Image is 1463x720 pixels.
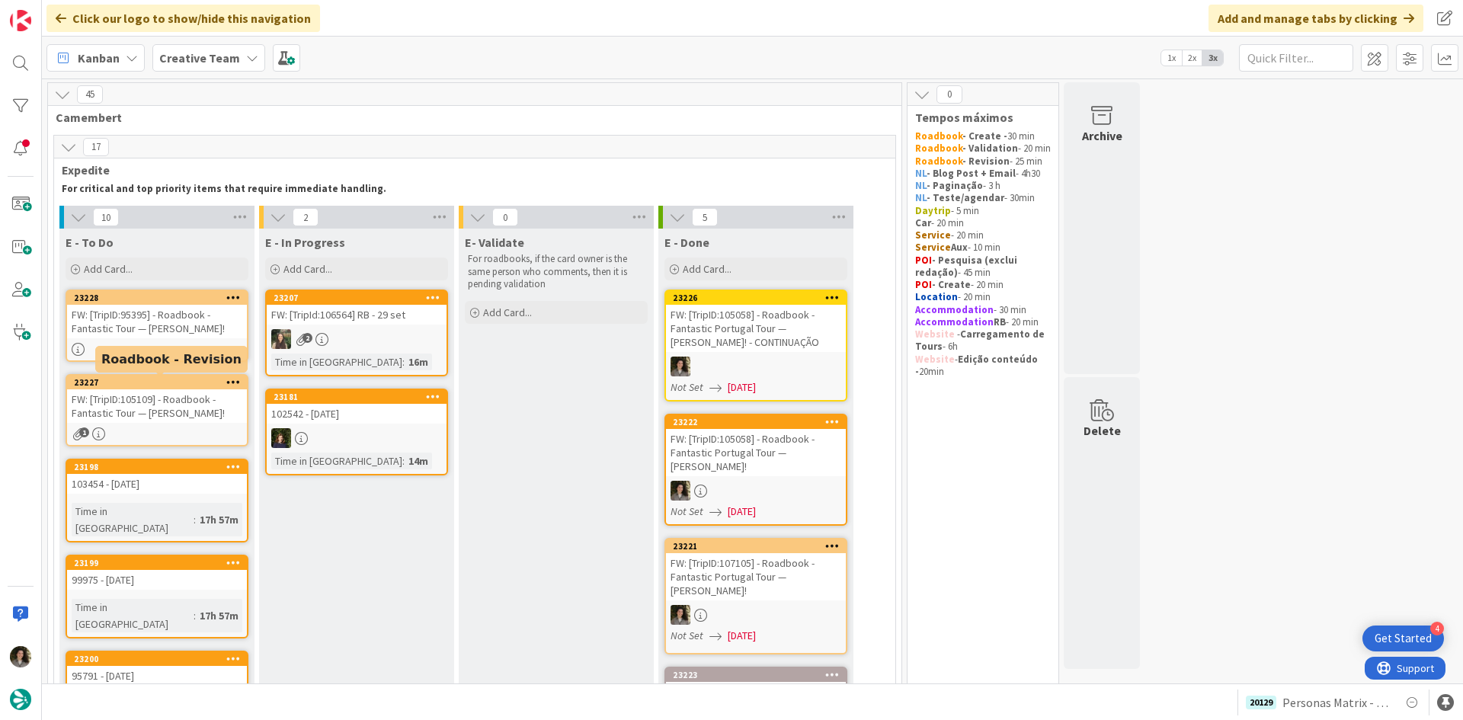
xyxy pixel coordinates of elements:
div: 23198 [67,460,247,474]
span: : [194,511,196,528]
span: 0 [492,208,518,226]
span: 2 [303,333,312,343]
a: 23226FW: [TripID:105058] - Roadbook - Fantastic Portugal Tour — [PERSON_NAME]! - CONTINUAÇÃOMSNot... [664,290,847,402]
span: 45 [77,85,103,104]
i: Not Set [671,629,703,642]
p: 30 min [915,130,1051,142]
div: 23221 [673,541,846,552]
strong: - Validation [962,142,1018,155]
div: 17h 57m [196,607,242,624]
span: [DATE] [728,628,756,644]
i: Not Set [671,380,703,394]
div: Get Started [1375,631,1432,646]
a: 23181102542 - [DATE]MCTime in [GEOGRAPHIC_DATA]:14m [265,389,448,475]
strong: - Create [932,278,971,291]
img: avatar [10,689,31,710]
p: - 30 min [915,304,1051,316]
p: - 25 min [915,155,1051,168]
div: FW: [TripID:105058] - Roadbook - Fantastic Portugal Tour — [PERSON_NAME]! - CONTINUAÇÃO [666,305,846,352]
div: 23198103454 - [DATE] [67,460,247,494]
div: FW: [TripID:105058] - Roadbook - Fantastic Portugal Tour — [PERSON_NAME]! [666,429,846,476]
strong: NL [915,179,927,192]
strong: Website [915,353,955,366]
span: Add Card... [483,306,532,319]
span: 2 [293,208,319,226]
strong: Accommodation [915,315,994,328]
p: - 20 min [915,217,1051,229]
div: FW: [TripID:107105] - Roadbook - Fantastic Portugal Tour — [PERSON_NAME]! [666,553,846,600]
strong: - Revision [962,155,1010,168]
div: 23222 [666,415,846,429]
span: : [194,607,196,624]
div: 23226FW: [TripID:105058] - Roadbook - Fantastic Portugal Tour — [PERSON_NAME]! - CONTINUAÇÃO [666,291,846,352]
div: 23227 [67,376,247,389]
i: Not Set [671,504,703,518]
strong: NL [915,167,927,180]
div: Time in [GEOGRAPHIC_DATA] [271,354,402,370]
div: MS [666,605,846,625]
span: 2x [1182,50,1202,66]
div: 23222 [673,417,846,427]
img: MS [10,646,31,667]
div: FW: [TripID:95395] - Roadbook - Fantastic Tour — [PERSON_NAME]! [67,305,247,338]
p: - 20min [915,354,1051,379]
span: Support [32,2,69,21]
div: 2320095791 - [DATE] [67,652,247,686]
span: 10 [93,208,119,226]
div: 23226 [666,291,846,305]
div: MC [267,428,447,448]
span: E - To Do [66,235,114,250]
div: FW: [TripID:105109] - Roadbook - Fantastic Tour — [PERSON_NAME]! [67,389,247,423]
div: 99975 - [DATE] [67,570,247,590]
span: Add Card... [683,262,731,276]
strong: - Blog Post + Email [927,167,1016,180]
div: 23223 [673,670,846,680]
div: 23221 [666,539,846,553]
span: [DATE] [728,504,756,520]
p: - 30min [915,192,1051,204]
span: Kanban [78,49,120,67]
div: 23181 [267,390,447,404]
a: 23222FW: [TripID:105058] - Roadbook - Fantastic Portugal Tour — [PERSON_NAME]!MSNot Set[DATE] [664,414,847,526]
div: FW: [TripId:106564] RB - 29 set [267,305,447,325]
div: 95791 - [DATE] [67,666,247,686]
span: Add Card... [283,262,332,276]
span: E- Validate [465,235,524,250]
strong: - Teste/agendar [927,191,1004,204]
strong: RB [994,315,1006,328]
div: 23199 [74,558,247,568]
div: 23228FW: [TripID:95395] - Roadbook - Fantastic Tour — [PERSON_NAME]! [67,291,247,338]
strong: Roadbook [915,155,962,168]
strong: - Pesquisa (exclui redação) [915,254,1020,279]
strong: For critical and top priority items that require immediate handling. [62,182,386,195]
a: 23198103454 - [DATE]Time in [GEOGRAPHIC_DATA]:17h 57m [66,459,248,542]
a: 23228FW: [TripID:95395] - Roadbook - Fantastic Tour — [PERSON_NAME]! [66,290,248,362]
p: - - 6h [915,328,1051,354]
input: Quick Filter... [1239,44,1353,72]
strong: Roadbook [915,130,962,142]
p: - 20 min [915,279,1051,291]
strong: Aux [951,241,968,254]
img: IG [271,329,291,349]
strong: - Paginação [927,179,983,192]
div: 16m [405,354,432,370]
b: Creative Team [159,50,240,66]
div: 103454 - [DATE] [67,474,247,494]
div: 20129 [1246,696,1276,709]
span: [DATE] [728,379,756,395]
strong: Edição conteúdo - [915,353,1040,378]
p: - 20 min [915,291,1051,303]
a: 23227FW: [TripID:105109] - Roadbook - Fantastic Tour — [PERSON_NAME]! [66,374,248,446]
div: 23200 [74,654,247,664]
h5: Roadbook - Revision [101,352,242,366]
div: 23223 [666,668,846,682]
div: 23199 [67,556,247,570]
div: Time in [GEOGRAPHIC_DATA] [72,599,194,632]
span: E - In Progress [265,235,345,250]
div: 23228 [74,293,247,303]
div: Time in [GEOGRAPHIC_DATA] [72,503,194,536]
div: IG [267,329,447,349]
div: Open Get Started checklist, remaining modules: 4 [1362,626,1444,651]
p: - 45 min [915,254,1051,280]
img: MC [271,428,291,448]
